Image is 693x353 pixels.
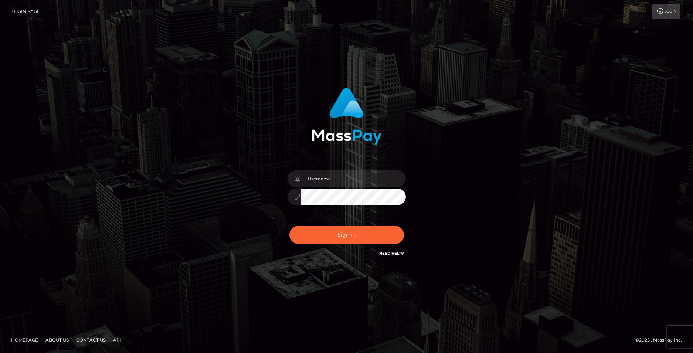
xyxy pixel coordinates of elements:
[43,334,72,346] a: About Us
[11,4,40,19] a: Login Page
[635,336,687,344] div: © 2025 , MassPay Inc.
[379,251,404,256] a: Need Help?
[110,334,124,346] a: API
[652,4,680,19] a: Login
[301,170,406,187] input: Username...
[73,334,109,346] a: Contact Us
[289,226,404,244] button: Sign in
[8,334,41,346] a: Homepage
[312,88,382,145] img: MassPay Login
